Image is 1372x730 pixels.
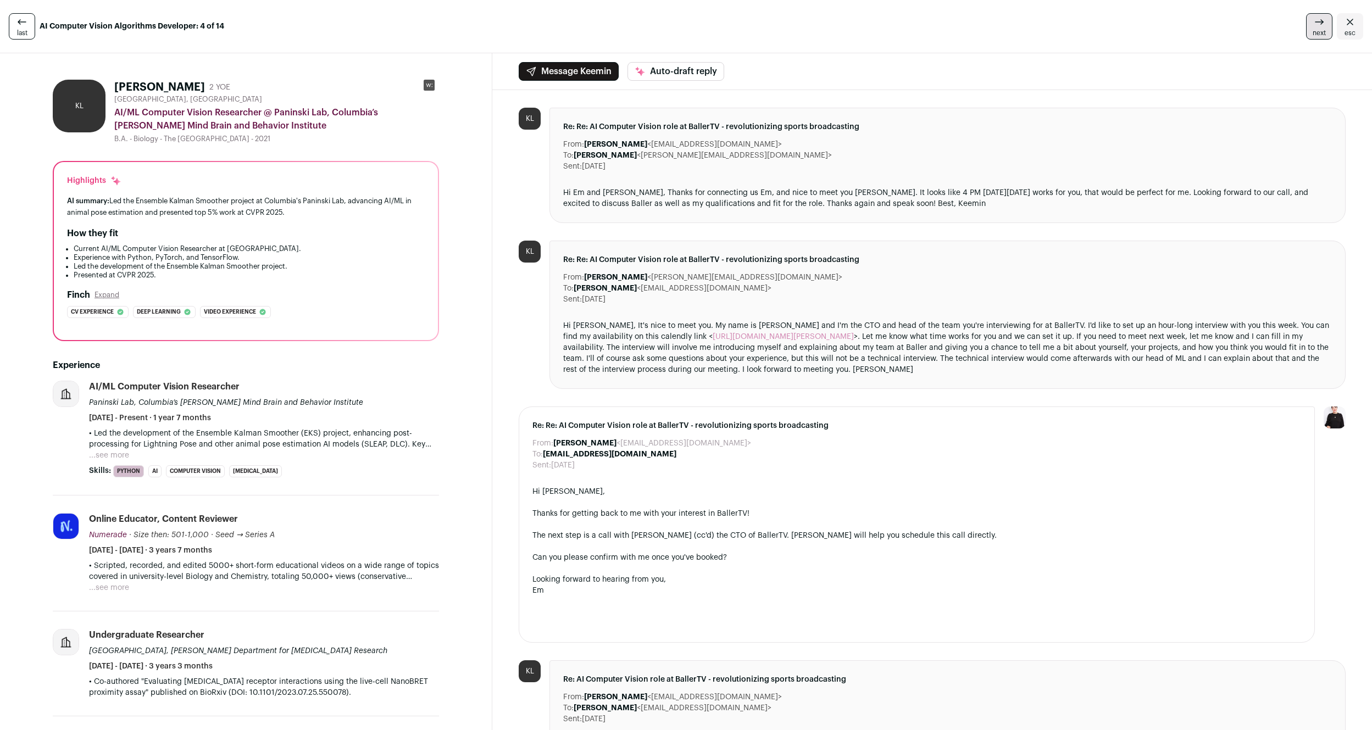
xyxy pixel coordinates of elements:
li: Presented at CVPR 2025. [74,271,425,280]
span: · [211,530,213,540]
dd: <[EMAIL_ADDRESS][DOMAIN_NAME]> [574,283,771,294]
span: · Size then: 501-1,000 [129,531,209,539]
b: [PERSON_NAME] [584,693,647,701]
h1: [PERSON_NAME] [114,80,205,95]
b: [PERSON_NAME] [574,285,637,292]
dt: To: [532,449,543,460]
dd: <[EMAIL_ADDRESS][DOMAIN_NAME]> [553,438,751,449]
li: Current AI/ML Computer Vision Researcher at [GEOGRAPHIC_DATA]. [74,244,425,253]
dd: [DATE] [582,161,606,172]
a: next [1306,13,1332,40]
div: Hi [PERSON_NAME], It's nice to meet you. My name is [PERSON_NAME] and I'm the CTO and head of the... [563,320,1332,375]
dt: Sent: [563,161,582,172]
dt: From: [563,272,584,283]
img: 5410a348a5e5415bd7328cbba5861d1a829f83c7078edcae76617e1eca1b33c2.jpg [53,514,79,539]
span: Re: Re: AI Computer Vision role at BallerTV - revolutionizing sports broadcasting [532,420,1301,431]
div: KL [519,108,541,130]
span: [GEOGRAPHIC_DATA], [PERSON_NAME] Department for [MEDICAL_DATA] Research [89,647,387,655]
dt: Sent: [563,714,582,725]
div: Highlights [67,175,121,186]
dt: To: [563,703,574,714]
dt: From: [563,692,584,703]
b: [EMAIL_ADDRESS][DOMAIN_NAME] [543,450,676,458]
dt: From: [563,139,584,150]
div: Undergraduate Researcher [89,629,204,641]
b: [PERSON_NAME] [574,704,637,712]
button: Message Keemin [519,62,619,81]
dd: <[EMAIL_ADDRESS][DOMAIN_NAME]> [584,139,782,150]
dd: <[PERSON_NAME][EMAIL_ADDRESS][DOMAIN_NAME]> [574,150,832,161]
li: Experience with Python, PyTorch, and TensorFlow. [74,253,425,262]
dd: <[PERSON_NAME][EMAIL_ADDRESS][DOMAIN_NAME]> [584,272,842,283]
button: ...see more [89,582,129,593]
div: Led the Ensemble Kalman Smoother project at Columbia's Paninski Lab, advancing AI/ML in animal po... [67,195,425,218]
dd: <[EMAIL_ADDRESS][DOMAIN_NAME]> [584,692,782,703]
span: The next step is a call with [PERSON_NAME] (cc'd) the CTO of BallerTV. [PERSON_NAME] will help yo... [532,532,997,539]
span: Deep learning [137,307,181,317]
dt: From: [532,438,553,449]
a: [URL][DOMAIN_NAME][PERSON_NAME] [713,333,854,341]
span: Re: Re: AI Computer Vision role at BallerTV - revolutionizing sports broadcasting [563,121,1332,132]
p: • Scripted, recorded, and edited 5000+ short-form educational videos on a wide range of topics co... [89,560,439,582]
div: Hi Em and [PERSON_NAME], Thanks for connecting us Em, and nice to meet you [PERSON_NAME]. It look... [563,187,1332,209]
b: [PERSON_NAME] [553,439,616,447]
span: Paninski Lab, Columbia’s [PERSON_NAME] Mind Brain and Behavior Institute [89,399,363,406]
div: B.A. - Biology - The [GEOGRAPHIC_DATA] - 2021 [114,135,439,143]
span: last [17,29,27,37]
h2: Experience [53,359,439,372]
span: [DATE] - Present · 1 year 7 months [89,413,211,423]
span: next [1313,29,1326,37]
span: Seed → Series A [215,531,275,539]
div: AI/ML Computer Vision Researcher [89,381,240,393]
span: Skills: [89,465,111,476]
li: Led the development of the Ensemble Kalman Smoother project. [74,262,425,271]
span: Thanks for getting back to me with your interest in BallerTV! [532,510,749,517]
button: Expand [95,291,119,299]
span: Cv experience [71,307,114,317]
span: [GEOGRAPHIC_DATA], [GEOGRAPHIC_DATA] [114,95,262,104]
div: AI/ML Computer Vision Researcher @ Paninski Lab, Columbia’s [PERSON_NAME] Mind Brain and Behavior... [114,106,439,132]
span: esc [1345,29,1356,37]
li: AI [148,465,162,477]
div: KL [519,241,541,263]
dd: [DATE] [582,714,606,725]
dt: To: [563,150,574,161]
li: Computer Vision [166,465,225,477]
div: 2 YOE [209,82,230,93]
img: 9240684-medium_jpg [1324,406,1346,428]
a: last [9,13,35,40]
strong: AI Computer Vision Algorithms Developer: 4 of 14 [40,21,224,32]
span: AI summary: [67,197,109,204]
div: Online Educator, Content Reviewer [89,513,238,525]
span: Re: Re: AI Computer Vision role at BallerTV - revolutionizing sports broadcasting [563,254,1332,265]
dd: <[EMAIL_ADDRESS][DOMAIN_NAME]> [574,703,771,714]
img: company-logo-placeholder-414d4e2ec0e2ddebbe968bf319fdfe5acfe0c9b87f798d344e800bc9a89632a0.png [53,381,79,406]
p: • Co-authored "Evaluating [MEDICAL_DATA] receptor interactions using the live-cell NanoBRET proxi... [89,676,439,698]
img: company-logo-placeholder-414d4e2ec0e2ddebbe968bf319fdfe5acfe0c9b87f798d344e800bc9a89632a0.png [53,629,79,655]
dt: Sent: [563,294,582,305]
span: Numerade [89,531,127,539]
a: Close [1337,13,1363,40]
dd: [DATE] [551,460,575,471]
b: [PERSON_NAME] [584,141,647,148]
div: KL [53,80,105,132]
li: [MEDICAL_DATA] [229,465,282,477]
button: Auto-draft reply [627,62,724,81]
span: [DATE] - [DATE] · 3 years 7 months [89,545,212,556]
div: KL [519,660,541,682]
b: [PERSON_NAME] [574,152,637,159]
span: Video experience [204,307,256,317]
dd: [DATE] [582,294,606,305]
span: Re: AI Computer Vision role at BallerTV - revolutionizing sports broadcasting [563,674,1332,685]
span: Em [532,587,544,594]
p: • Led the development of the Ensemble Kalman Smoother (EKS) project, enhancing post-processing fo... [89,428,439,450]
dt: Sent: [532,460,551,471]
dt: To: [563,283,574,294]
span: Can you please confirm with me once you've booked? [532,554,727,561]
b: [PERSON_NAME] [584,274,647,281]
span: Hi [PERSON_NAME], [532,488,605,495]
span: Looking forward to hearing from you, [532,576,666,583]
h2: Finch [67,288,90,302]
li: Python [113,465,144,477]
button: ...see more [89,450,129,461]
